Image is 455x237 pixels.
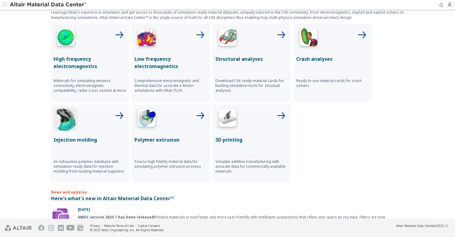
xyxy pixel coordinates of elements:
p: News and updates [51,190,404,195]
span: Altair Material Data Center [396,224,434,228]
p: Structural analyses [215,55,288,63]
div: © 2025 Altair Engineering, Inc. All Rights Reserved. [90,228,164,232]
p: [DATE] [78,207,404,212]
p: Materials for simulating wireless connectivity, electromagnetic compatibility, radar cross sectio... [54,78,127,93]
p: Crash analyses [296,55,369,63]
p: Source high fidelity material data for simulating polymer extrusion process [134,159,207,169]
img: 3D Printing Icon [215,107,240,131]
a: Website Terms of Use [104,224,134,228]
p: Download CAE ready material cards for leading simulation tools for structual analyses [215,78,288,93]
p: High frequency electromagnetics [54,55,127,70]
button: Structural Analyses IconStructural analysesDownload CAE ready material cards for leading simulati... [213,24,291,101]
img: Update Icon Software [51,207,71,226]
button: Crash Analyses IconCrash analysesReady to use material cards for crash solvers [294,24,372,101]
p: Polymer extrusion [134,136,207,143]
p: Injection molding [54,136,127,143]
img: Altair Material Data Center [10,2,87,8]
button: Polymer Extrusion IconPolymer extrusionSource high fidelity material data for simulating polymer ... [132,105,210,182]
img: Structural Analyses Icon [215,26,240,50]
a: Cookie Consent [138,224,160,228]
img: Altair Engineering [5,225,32,231]
p: 3D printing [215,136,288,143]
button: High Frequency IconHigh frequency electromagneticsMaterials for simulating wireless connectivity,... [51,24,129,101]
button: Low Frequency IconLow frequency electromagneticsComprehensive electromagnetic and thermal data fo... [132,24,210,101]
p: Low frequency electromagnetics [134,55,207,70]
div: Finding materials is now faster and more user friendly with intelligent suggestions that refine y... [78,215,404,235]
div: (v2025.1) [396,224,448,228]
p: Comprehensive electromagnetic and thermal data for accurate e-Motor simulations with Altair FLUX [134,78,207,93]
p: Leverage Altair’s expertise in simulation and get access to thousands of simulation ready materia... [51,10,404,20]
img: Polymer Extrusion Icon [134,107,159,131]
p: Simulate additive manufacturing with accurate data for commercially available materials [215,159,288,174]
button: 3D Printing Icon3D printingSimulate additive manufacturing with accurate data for commercially av... [213,105,291,182]
b: AMDC version 2025.1 has been released! [78,215,155,220]
img: Low Frequency Icon [134,26,159,50]
button: Injection Molding IconInjection moldingAn exhaustive polymer database with simulation ready data ... [51,105,129,182]
a: Privacy [90,224,100,228]
img: High Frequency Icon [54,26,78,50]
p: An exhaustive polymer database with simulation ready data for injection molding from leading mate... [54,159,127,174]
p: Ready to use material cards for crash solvers [296,78,369,88]
p: Here's what's new in Altair Material Data Center™ [51,195,404,202]
img: Injection Molding Icon [54,107,78,131]
img: Crash Analyses Icon [296,26,321,50]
